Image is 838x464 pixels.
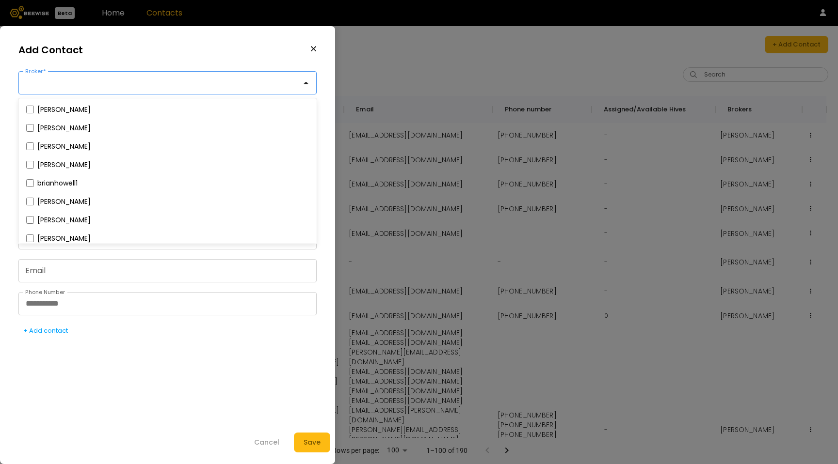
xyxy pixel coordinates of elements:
label: [PERSON_NAME] [37,106,91,113]
label: [PERSON_NAME] [37,217,91,223]
h2: Add Contact [18,45,83,55]
label: [PERSON_NAME] [37,235,91,242]
label: [PERSON_NAME] [37,124,91,131]
label: [PERSON_NAME] [37,161,91,168]
div: + Add contact [23,326,68,336]
label: brianhowell1 [37,180,78,186]
div: Save [304,437,321,448]
div: Cancel [254,437,279,448]
label: [PERSON_NAME] [37,198,91,205]
label: [PERSON_NAME] [37,143,91,150]
button: Cancel [244,433,289,452]
button: Save [294,433,330,452]
button: + Add contact [18,323,73,339]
